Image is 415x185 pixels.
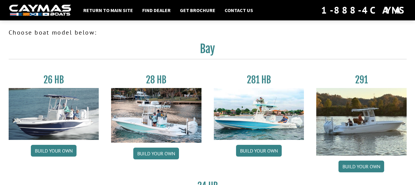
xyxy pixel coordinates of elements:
img: 291_Thumbnail.jpg [316,88,407,156]
p: Choose boat model below: [9,28,407,37]
img: 28_hb_thumbnail_for_caymas_connect.jpg [111,88,201,143]
h3: 28 HB [111,74,201,86]
h2: Bay [9,42,407,59]
a: Return to main site [80,6,136,14]
img: white-logo-c9c8dbefe5ff5ceceb0f0178aa75bf4bb51f6bca0971e226c86eb53dfe498488.png [9,5,71,16]
a: Build your own [236,145,282,157]
a: Build your own [31,145,77,157]
a: Find Dealer [139,6,174,14]
a: Build your own [133,148,179,159]
a: Build your own [338,161,384,172]
div: 1-888-4CAYMAS [321,3,406,17]
h3: 26 HB [9,74,99,86]
h3: 281 HB [214,74,304,86]
h3: 291 [316,74,407,86]
a: Get Brochure [177,6,218,14]
a: Contact Us [222,6,256,14]
img: 28-hb-twin.jpg [214,88,304,140]
img: 26_new_photo_resized.jpg [9,88,99,140]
